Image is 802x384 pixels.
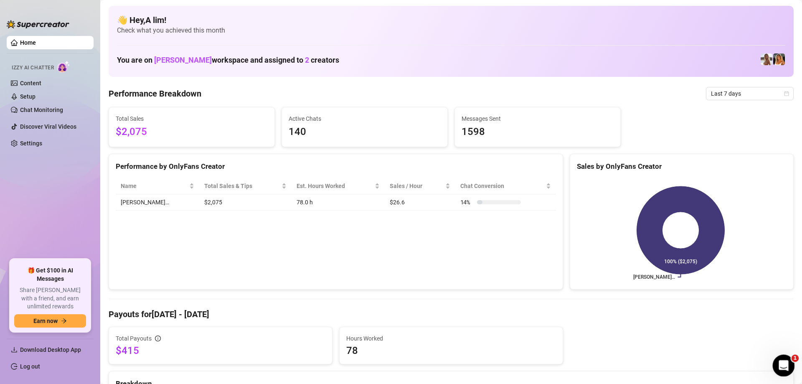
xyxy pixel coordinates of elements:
h1: You are on workspace and assigned to creators [117,56,339,65]
a: Chat Monitoring [20,107,63,113]
iframe: Intercom live chat [773,355,795,377]
div: Est. Hours Worked [297,181,373,191]
span: 1598 [462,124,614,140]
span: Earn now [33,318,58,324]
td: $26.6 [385,194,455,211]
td: $2,075 [199,194,292,211]
h4: 👋 Hey, A lim ! [117,14,785,26]
a: Settings [20,140,42,147]
span: arrow-right [61,318,67,324]
span: info-circle [155,336,161,341]
span: Izzy AI Chatter [12,64,54,72]
td: [PERSON_NAME]… [116,194,199,211]
span: Share [PERSON_NAME] with a friend, and earn unlimited rewards [14,286,86,311]
a: Setup [20,93,36,100]
span: Total Sales & Tips [204,181,280,191]
span: 140 [289,124,441,140]
button: Earn nowarrow-right [14,314,86,328]
span: Sales / Hour [390,181,444,191]
span: Hours Worked [346,334,556,343]
span: Check what you achieved this month [117,26,785,35]
span: 1 [792,355,799,362]
a: Log out [20,363,40,370]
span: 2 [305,56,309,64]
th: Chat Conversion [455,178,556,194]
span: Chat Conversion [460,181,544,191]
img: AI Chatter [57,61,70,73]
span: Messages Sent [462,114,614,123]
th: Name [116,178,199,194]
div: Sales by OnlyFans Creator [577,161,787,172]
a: Discover Viral Videos [20,123,76,130]
img: logo-BBDzfeDw.svg [7,20,69,28]
span: Active Chats [289,114,441,123]
th: Sales / Hour [385,178,455,194]
span: Name [121,181,188,191]
span: Total Sales [116,114,268,123]
span: $2,075 [116,124,268,140]
span: 14 % [460,198,474,207]
th: Total Sales & Tips [199,178,292,194]
a: Content [20,80,41,86]
span: Total Payouts [116,334,152,343]
span: Download Desktop App [20,346,81,353]
span: [PERSON_NAME] [154,56,212,64]
h4: Performance Breakdown [109,88,201,99]
img: Brooke [773,53,785,65]
span: Last 7 days [711,87,789,100]
td: 78.0 h [292,194,385,211]
img: Summer [761,53,772,65]
div: Performance by OnlyFans Creator [116,161,556,172]
a: Home [20,39,36,46]
span: $415 [116,344,325,357]
span: 78 [346,344,556,357]
span: download [11,346,18,353]
span: 🎁 Get $100 in AI Messages [14,267,86,283]
span: calendar [784,91,789,96]
text: [PERSON_NAME]… [633,274,675,280]
h4: Payouts for [DATE] - [DATE] [109,308,794,320]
